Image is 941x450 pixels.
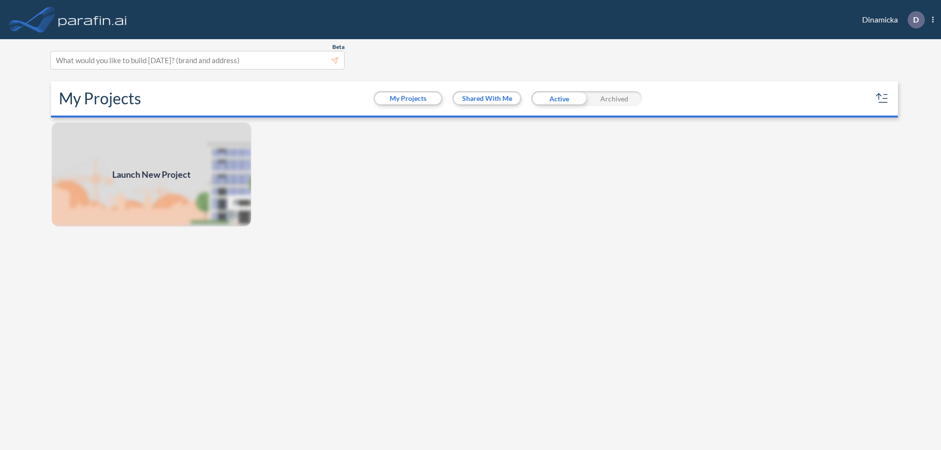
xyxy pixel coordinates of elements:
[874,91,890,106] button: sort
[56,10,129,29] img: logo
[375,93,441,104] button: My Projects
[587,91,642,106] div: Archived
[51,121,252,227] a: Launch New Project
[112,168,191,181] span: Launch New Project
[913,15,919,24] p: D
[531,91,587,106] div: Active
[847,11,934,28] div: Dinamicka
[332,43,345,51] span: Beta
[51,121,252,227] img: add
[454,93,520,104] button: Shared With Me
[59,89,141,108] h2: My Projects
